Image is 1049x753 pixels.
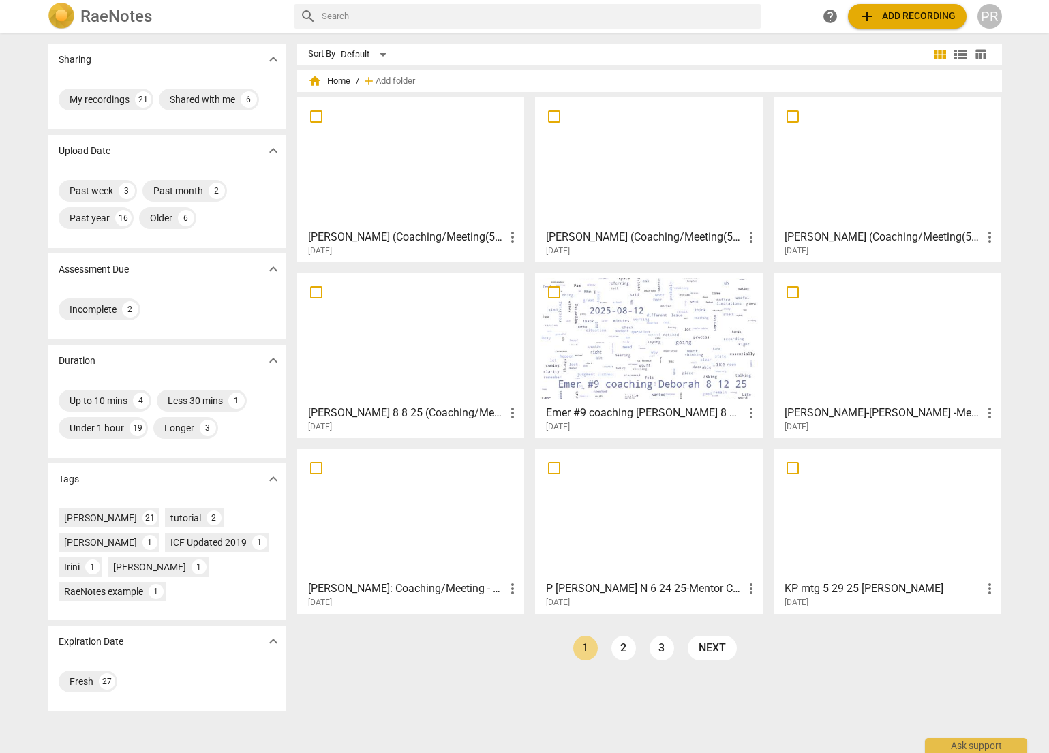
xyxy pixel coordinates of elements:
div: Older [150,211,172,225]
button: Show more [263,469,284,489]
span: Home [308,74,350,88]
button: Show more [263,631,284,651]
span: [DATE] [785,245,808,257]
span: [DATE] [785,421,808,433]
div: RaeNotes example [64,585,143,598]
div: 4 [133,393,149,409]
div: Past month [153,184,203,198]
div: Longer [164,421,194,435]
div: Default [341,44,391,65]
h3: Alison Mallard (Coaching/Meeting(50min)) [546,229,743,245]
div: 1 [252,535,267,550]
div: 2 [122,301,138,318]
button: Show more [263,259,284,279]
span: add [362,74,376,88]
button: Table view [971,44,991,65]
div: [PERSON_NAME] [64,511,137,525]
a: [PERSON_NAME]-[PERSON_NAME] -Mentor Coaching Session #9[DATE] [778,278,997,432]
span: more_vert [743,581,759,597]
span: more_vert [743,229,759,245]
a: next [688,636,737,660]
a: [PERSON_NAME] 8 8 25 (Coaching/Meeting(50min))[DATE] [302,278,520,432]
span: [DATE] [546,421,570,433]
div: 3 [119,183,135,199]
div: [PERSON_NAME] [113,560,186,574]
a: Emer #9 coaching [PERSON_NAME] 8 12 25[DATE] [540,278,758,432]
p: Tags [59,472,79,487]
span: more_vert [743,405,759,421]
span: Add folder [376,76,415,87]
h2: RaeNotes [80,7,152,26]
a: [PERSON_NAME]: Coaching/Meeting - 50 minutes[DATE] [302,454,520,608]
span: more_vert [982,229,998,245]
div: 1 [142,535,157,550]
span: more_vert [504,581,521,597]
h3: Emer #9 coaching Deborah 8 12 25 [546,405,743,421]
div: Irini [64,560,80,574]
div: Less 30 mins [168,394,223,408]
a: [PERSON_NAME] (Coaching/Meeting(50min))[DATE] [778,102,997,256]
p: Sharing [59,52,91,67]
div: 21 [135,91,151,108]
a: P [PERSON_NAME] N 6 24 25-Mentor Coach Session #8[DATE] [540,454,758,608]
span: [DATE] [785,597,808,609]
h3: KP mtg 5 29 25 Daniel, Waleed, Pam [785,581,982,597]
button: PR [977,4,1002,29]
h3: Svetlana Dimovski (Coaching/Meeting(50min)) [785,229,982,245]
span: more_vert [504,229,521,245]
a: Page 1 is your current page [573,636,598,660]
div: 21 [142,510,157,525]
span: [DATE] [546,597,570,609]
a: Page 3 [650,636,674,660]
div: Past week [70,184,113,198]
div: tutorial [170,511,201,525]
div: Incomplete [70,303,117,316]
span: [DATE] [308,245,332,257]
div: 2 [207,510,222,525]
div: 16 [115,210,132,226]
a: KP mtg 5 29 25 [PERSON_NAME][DATE] [778,454,997,608]
h3: Ross Nichols (Coaching/Meeting(50min)) [308,229,505,245]
h3: P Rechel-Ross N 6 24 25-Mentor Coach Session #8 [546,581,743,597]
span: expand_more [265,352,282,369]
div: My recordings [70,93,130,106]
div: 1 [228,393,245,409]
div: 19 [130,420,146,436]
span: [DATE] [308,421,332,433]
h3: Svetlana Dimovski 8 8 25 (Coaching/Meeting(50min)) [308,405,505,421]
div: 6 [178,210,194,226]
div: 3 [200,420,216,436]
div: 1 [149,584,164,599]
a: [PERSON_NAME] (Coaching/Meeting(50min))[DATE] [540,102,758,256]
span: [DATE] [546,245,570,257]
span: more_vert [982,405,998,421]
span: expand_more [265,142,282,159]
h3: Pam Rechel-Svetlana -Mentor Coaching Session #9 [785,405,982,421]
img: Logo [48,3,75,30]
p: Duration [59,354,95,368]
span: add [859,8,875,25]
button: Show more [263,49,284,70]
span: expand_more [265,471,282,487]
p: Expiration Date [59,634,123,649]
span: expand_more [265,633,282,649]
span: / [356,76,359,87]
div: 2 [209,183,225,199]
div: 1 [85,559,100,574]
a: Page 2 [611,636,636,660]
span: expand_more [265,51,282,67]
div: Under 1 hour [70,421,124,435]
span: help [822,8,838,25]
p: Upload Date [59,144,110,158]
button: Show more [263,350,284,371]
h3: Alison Mallard: Coaching/Meeting - 50 minutes [308,581,505,597]
div: Past year [70,211,110,225]
button: Upload [848,4,967,29]
p: Assessment Due [59,262,129,277]
div: [PERSON_NAME] [64,536,137,549]
span: [DATE] [308,597,332,609]
a: [PERSON_NAME] (Coaching/Meeting(50min))[DATE] [302,102,520,256]
div: Ask support [925,738,1027,753]
span: search [300,8,316,25]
